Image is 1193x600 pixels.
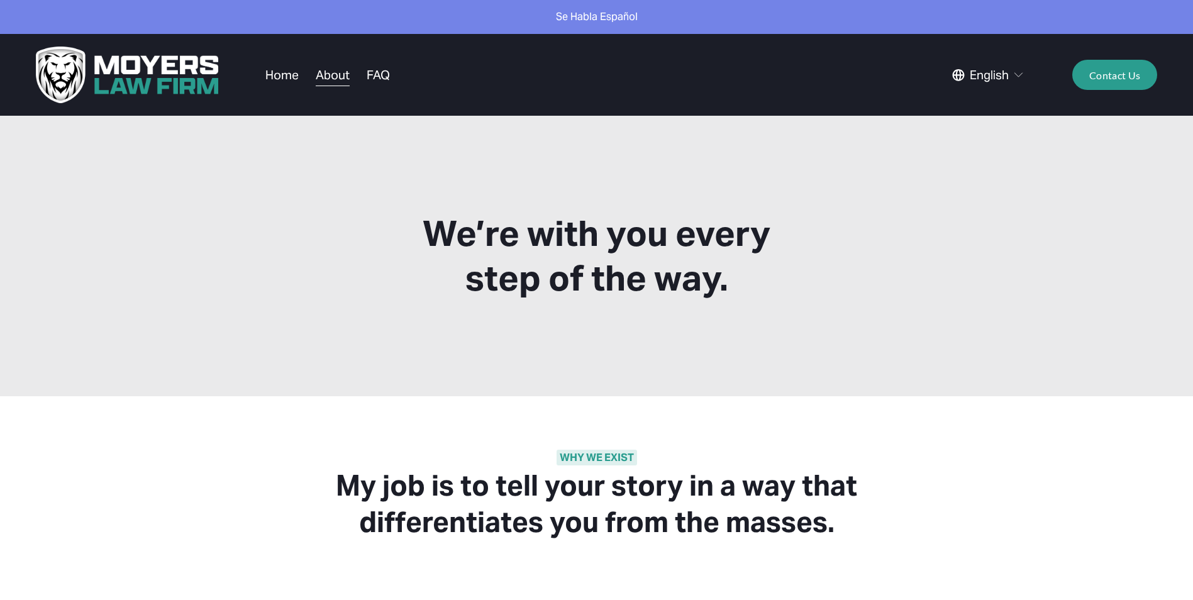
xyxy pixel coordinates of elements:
a: FAQ [367,63,390,87]
strong: WHY WE EXIST [557,450,637,465]
a: About [316,63,350,87]
img: Moyers Law Firm | Everyone Matters. Everyone Counts. [36,47,218,103]
h2: My job is to tell your story in a way that differentiates you from the masses. [314,467,880,540]
a: Home [265,63,299,87]
div: language picker [952,63,1025,87]
p: Se Habla Español [30,8,1163,26]
span: English [970,64,1009,86]
h1: We’re with you every step of the way. [408,211,785,300]
a: Contact Us [1072,60,1157,90]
